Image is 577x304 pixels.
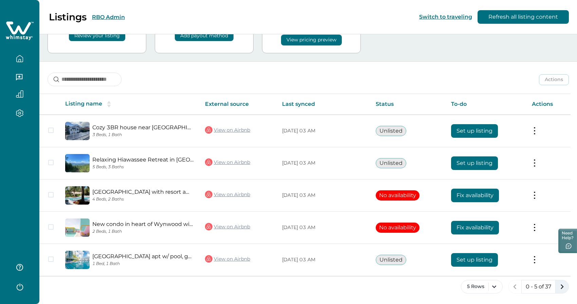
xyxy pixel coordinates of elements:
[92,132,194,137] p: 3 Beds, 1 Bath
[539,74,569,85] button: Actions
[205,158,250,167] a: View on Airbnb
[282,224,365,231] p: [DATE] 03 AM
[451,253,498,267] button: Set up listing
[282,256,365,263] p: [DATE] 03 AM
[526,94,571,115] th: Actions
[92,165,194,170] p: 5 Beds, 3 Baths
[92,14,125,20] button: RBO Admin
[92,261,194,266] p: 1 Bed, 1 Bath
[451,221,499,234] button: Fix availability
[282,160,365,167] p: [DATE] 03 AM
[376,158,406,168] button: Unlisted
[92,253,194,260] a: [GEOGRAPHIC_DATA] apt w/ pool, gym, parking
[277,94,370,115] th: Last synced
[205,126,250,134] a: View on Airbnb
[451,189,499,202] button: Fix availability
[282,128,365,134] p: [DATE] 03 AM
[205,190,250,199] a: View on Airbnb
[65,154,90,172] img: propertyImage_Relaxing Hiawassee Retreat in North Georgia
[92,221,194,227] a: New condo in heart of Wynwood with rooftop pool
[65,218,90,237] img: propertyImage_New condo in heart of Wynwood with rooftop pool
[451,156,498,170] button: Set up listing
[65,186,90,205] img: propertyImage_Buttonwood Bay Townhome with resort amenities
[92,229,194,234] p: 2 Beds, 1 Bath
[92,124,194,131] a: Cozy 3BR house near [GEOGRAPHIC_DATA]
[65,251,90,269] img: propertyImage_Bay view design district apt w/ pool, gym, parking
[376,190,420,201] button: No availability
[446,94,526,115] th: To-do
[60,94,200,115] th: Listing name
[461,280,503,293] button: 5 Rows
[200,94,277,115] th: External source
[370,94,446,115] th: Status
[555,280,569,293] button: next page
[376,126,406,136] button: Unlisted
[205,222,250,231] a: View on Airbnb
[49,11,87,23] p: Listings
[508,280,522,293] button: previous page
[92,156,194,163] a: Relaxing Hiawassee Retreat in [GEOGRAPHIC_DATA][US_STATE]
[478,10,569,24] button: Refresh all listing content
[102,101,116,108] button: sorting
[451,124,498,138] button: Set up listing
[92,189,194,195] a: [GEOGRAPHIC_DATA] with resort amenities
[376,223,420,233] button: No availability
[175,30,234,41] button: Add payout method
[521,280,556,293] button: 0 - 5 of 37
[526,283,551,290] p: 0 - 5 of 37
[281,35,342,45] button: View pricing preview
[205,254,250,263] a: View on Airbnb
[419,14,472,20] button: Switch to traveling
[376,255,406,265] button: Unlisted
[65,122,90,140] img: propertyImage_Cozy 3BR house near Little Havana
[69,30,125,41] button: Review your listing
[282,192,365,199] p: [DATE] 03 AM
[92,197,194,202] p: 4 Beds, 2 Baths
